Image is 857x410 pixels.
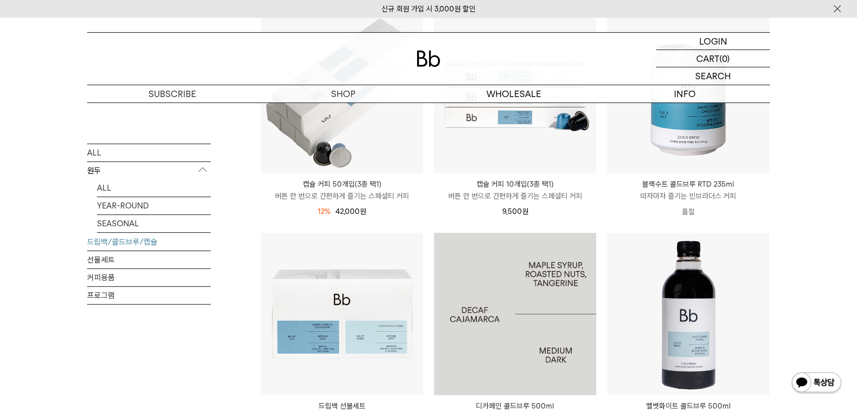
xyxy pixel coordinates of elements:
[360,207,366,216] span: 원
[434,178,596,190] p: 캡슐 커피 10개입(3종 택1)
[258,85,428,102] a: SHOP
[434,178,596,202] a: 캡슐 커피 10개입(3종 택1) 버튼 한 번으로 간편하게 즐기는 스페셜티 커피
[696,50,719,67] p: CART
[335,207,366,216] span: 42,000
[428,85,599,102] p: WHOLESALE
[719,50,730,67] p: (0)
[97,197,211,214] a: YEAR-ROUND
[699,33,727,50] p: LOGIN
[97,179,211,197] a: ALL
[791,371,842,395] img: 카카오톡 채널 1:1 채팅 버튼
[87,162,211,180] p: 원두
[502,207,528,216] span: 9,500
[87,144,211,161] a: ALL
[261,233,423,395] img: 드립백 선물세트
[97,215,211,232] a: SEASONAL
[434,190,596,202] p: 버튼 한 번으로 간편하게 즐기는 스페셜티 커피
[607,190,769,202] p: 따자마자 즐기는 빈브라더스 커피
[87,233,211,251] a: 드립백/콜드브루/캡슐
[87,85,258,102] a: SUBSCRIBE
[434,233,596,395] a: 디카페인 콜드브루 500ml
[261,178,423,202] a: 캡슐 커피 50개입(3종 택1) 버튼 한 번으로 간편하게 즐기는 스페셜티 커피
[607,178,769,202] a: 블랙수트 콜드브루 RTD 235ml 따자마자 즐기는 빈브라더스 커피
[522,207,528,216] span: 원
[417,51,440,67] img: 로고
[381,4,476,13] a: 신규 회원 가입 시 3,000원 할인
[87,251,211,268] a: 선물세트
[656,33,770,50] a: LOGIN
[607,233,769,395] img: 벨벳화이트 콜드브루 500ml
[607,178,769,190] p: 블랙수트 콜드브루 RTD 235ml
[87,269,211,286] a: 커피용품
[695,67,731,85] p: SEARCH
[434,233,596,395] img: 1000000037_add2_073.jpg
[318,205,331,217] div: 12%
[607,202,769,222] p: 품절
[656,50,770,67] a: CART (0)
[87,287,211,304] a: 프로그램
[261,190,423,202] p: 버튼 한 번으로 간편하게 즐기는 스페셜티 커피
[599,85,770,102] p: INFO
[261,178,423,190] p: 캡슐 커피 50개입(3종 택1)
